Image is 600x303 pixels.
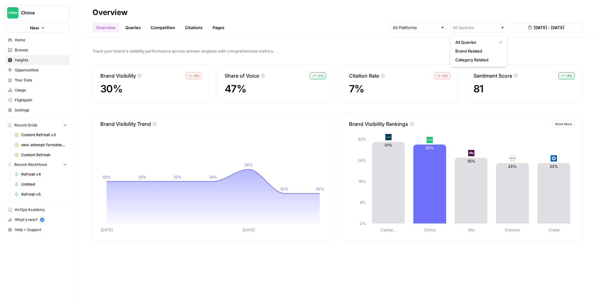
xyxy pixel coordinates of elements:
[242,228,255,232] tspan: [DATE]
[14,122,37,128] span: Recent Grids
[349,72,379,80] p: Citation Rate
[5,105,70,115] a: Settings
[566,73,572,78] span: + 9 %
[468,150,474,156] img: 6kpiqdjyeze6p7sw4gv76b3s6kbq
[5,205,70,215] a: AirOps Academy
[455,39,494,45] span: All Queries
[467,159,475,163] text: 25%
[548,228,560,232] tspan: Chase
[138,175,146,179] tspan: 32%
[15,77,67,83] span: Your Data
[425,146,434,150] text: 30%
[5,215,69,224] div: What's new?
[100,83,122,95] span: 30%
[15,47,67,53] span: Browse
[193,73,199,78] span: – 3 %
[5,45,70,55] a: Browse
[534,24,564,31] span: [DATE] - [DATE]
[92,48,582,54] span: Track your brand's visibility performance across answer engines with comprehensive metrics.
[100,120,151,128] p: Brand Visibility Trend
[92,8,127,18] div: Overview
[12,140,70,150] a: new-attempt-formatted.csv
[100,72,136,80] p: Brand Visibility
[5,95,70,105] a: Flightpath
[5,225,70,235] button: Help + Support
[21,182,67,187] span: Untitled
[102,175,111,179] tspan: 32%
[551,155,557,162] img: coj8e531q0s3ia02g5lp8nelrgng
[21,10,59,16] span: Chime
[442,73,448,78] span: – 2 %
[15,57,67,63] span: Insights
[21,172,67,177] span: Refresh v4
[7,7,18,18] img: Chime Logo
[550,164,558,169] text: 23%
[455,48,500,54] span: Brand Related
[427,137,433,143] img: mhv33baw7plipcpp00rsngv1nu95
[40,218,44,222] a: 5
[209,175,217,179] tspan: 32%
[21,142,67,148] span: new-attempt-formatted.csv
[358,137,366,141] tspan: 32%
[225,72,259,80] p: Share of Voice
[393,24,438,31] input: All Platforms
[12,130,70,140] a: Content Refresh v3
[12,189,70,199] a: Refresh v5
[280,187,288,191] tspan: 30%
[316,187,324,191] tspan: 30%
[5,85,70,95] a: Usage
[381,228,396,232] tspan: Capital…
[424,228,436,232] tspan: Chime
[5,5,70,21] button: Workspace: Chime
[357,158,366,163] tspan: 24%
[21,152,67,158] span: Content Refresh
[360,221,366,226] tspan: 0%
[473,72,512,80] p: Sentiment Score
[41,218,43,221] text: 5
[468,228,475,232] tspan: Ally
[101,228,113,232] tspan: [DATE]
[455,57,500,63] span: Category Related
[358,179,366,184] tspan: 16%
[244,162,253,167] tspan: 34%
[15,207,67,213] span: AirOps Academy
[385,134,392,140] img: 055fm6kq8b5qbl7l3b1dn18gw8jg
[349,120,408,128] p: Brand Visibility Rankings
[5,65,70,75] a: Opportunities
[5,160,70,169] button: Recent Workflows
[15,97,67,103] span: Flightpath
[510,23,582,32] button: [DATE] - [DATE]
[509,155,516,162] img: bqgl29juvk0uu3qq1uv3evh0wlvg
[473,83,484,95] span: 81
[15,87,67,93] span: Usage
[15,67,67,73] span: Opportunities
[15,227,67,233] span: Help + Support
[360,200,366,205] tspan: 8%
[5,121,70,130] button: Recent Grids
[555,121,572,126] span: Show More
[349,83,364,95] span: 7%
[21,192,67,197] span: Refresh v5
[552,120,575,128] button: Show More
[21,132,67,138] span: Content Refresh v3
[5,215,70,225] button: What's new? 5
[15,37,67,43] span: Home
[225,83,246,95] span: 47%
[14,162,47,167] span: Recent Workflows
[15,107,67,113] span: Settings
[173,175,182,179] tspan: 32%
[181,23,206,33] a: Citations
[122,23,144,33] a: Queries
[508,164,517,169] text: 23%
[5,23,70,33] button: New
[5,75,70,85] a: Your Data
[12,150,70,160] a: Content Refresh
[12,179,70,189] a: Untitled
[317,73,324,78] span: + 1 %
[209,23,228,33] a: Pages
[384,143,392,147] text: 31%
[5,55,70,65] a: Insights
[30,25,39,31] span: New
[92,23,119,33] a: Overview
[453,24,498,31] input: All Queries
